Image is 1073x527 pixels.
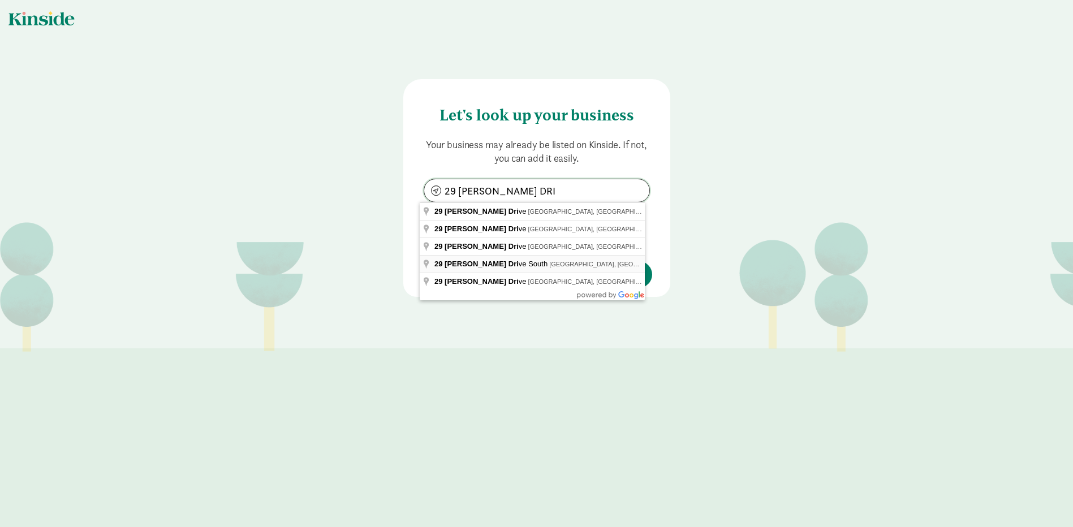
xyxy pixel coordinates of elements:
span: [PERSON_NAME] Dri [445,242,519,250]
input: Search by address... [424,179,649,202]
p: Your business may already be listed on Kinside. If not, you can add it easily. [421,138,652,165]
iframe: Chat Widget [1016,473,1073,527]
span: ve [434,242,528,250]
span: ve [434,224,528,233]
span: [GEOGRAPHIC_DATA], [GEOGRAPHIC_DATA], [GEOGRAPHIC_DATA] [528,226,730,232]
span: [GEOGRAPHIC_DATA], [GEOGRAPHIC_DATA], [GEOGRAPHIC_DATA] [549,261,751,267]
span: [PERSON_NAME] Dri [445,224,519,233]
span: ve South [434,260,549,268]
span: 29 [434,224,442,233]
span: 29 [434,242,442,250]
span: [PERSON_NAME] Dri [445,260,519,268]
span: 29 [PERSON_NAME] Dri [434,277,519,286]
span: [GEOGRAPHIC_DATA], [GEOGRAPHIC_DATA], [GEOGRAPHIC_DATA] [528,278,730,285]
span: [GEOGRAPHIC_DATA], [GEOGRAPHIC_DATA], [GEOGRAPHIC_DATA] [528,208,730,215]
span: 29 [434,260,442,268]
h4: Let's look up your business [421,97,652,124]
span: [GEOGRAPHIC_DATA], [GEOGRAPHIC_DATA], [GEOGRAPHIC_DATA] [528,243,730,250]
span: ve [434,207,528,215]
span: 29 [PERSON_NAME] Dri [434,207,519,215]
span: ve [434,277,528,286]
